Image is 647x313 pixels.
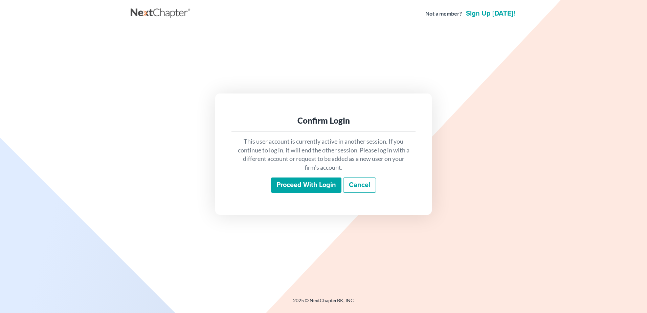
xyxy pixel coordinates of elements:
[465,10,516,17] a: Sign up [DATE]!
[343,178,376,193] a: Cancel
[425,10,462,18] strong: Not a member?
[271,178,341,193] input: Proceed with login
[237,137,410,172] p: This user account is currently active in another session. If you continue to log in, it will end ...
[237,115,410,126] div: Confirm Login
[131,297,516,309] div: 2025 © NextChapterBK, INC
